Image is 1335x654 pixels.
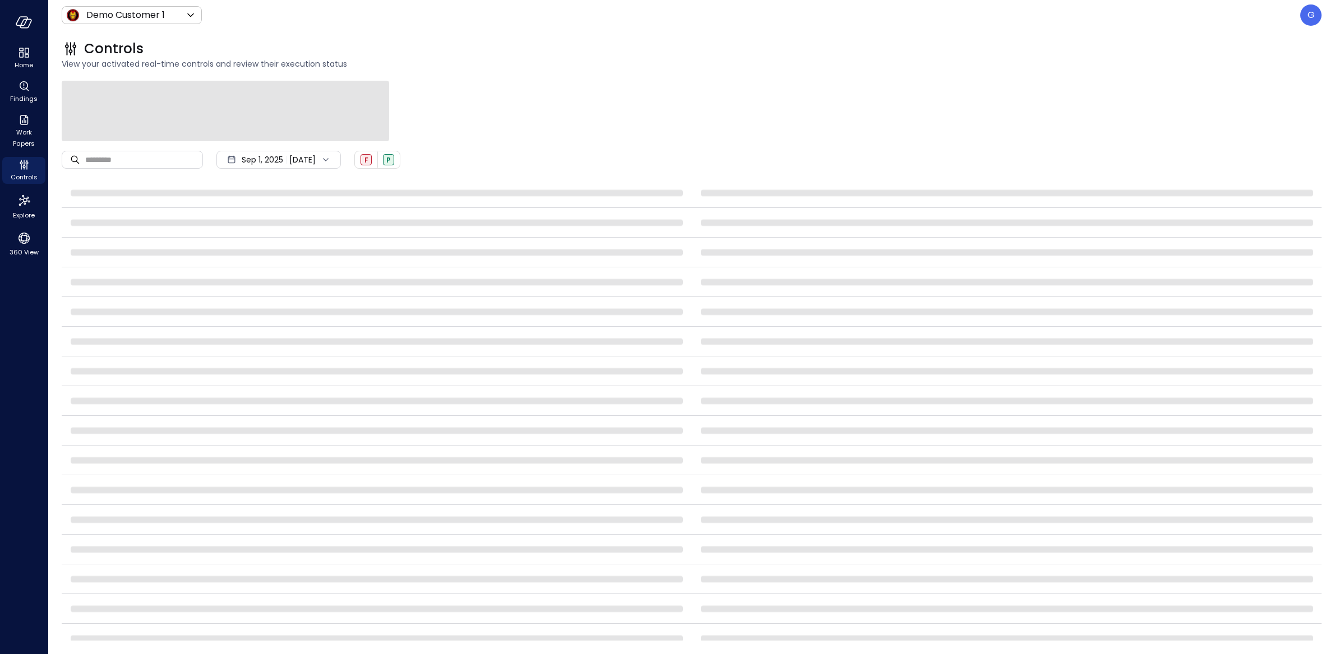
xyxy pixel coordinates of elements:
div: Guy [1300,4,1322,26]
span: Home [15,59,33,71]
div: Home [2,45,45,72]
div: 360 View [2,229,45,259]
p: Demo Customer 1 [86,8,165,22]
span: Explore [13,210,35,221]
div: Findings [2,78,45,105]
p: G [1308,8,1315,22]
div: Failed [361,154,372,165]
div: Passed [383,154,394,165]
div: Controls [2,157,45,184]
span: 360 View [10,247,39,258]
span: Sep 1, 2025 [242,154,283,166]
div: Work Papers [2,112,45,150]
span: F [364,155,368,165]
span: Controls [11,171,38,183]
span: Findings [10,93,38,104]
span: View your activated real-time controls and review their execution status [62,58,1322,70]
span: Work Papers [7,127,41,149]
span: P [386,155,391,165]
img: Icon [66,8,80,22]
div: Explore [2,191,45,222]
span: Controls [84,40,144,58]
